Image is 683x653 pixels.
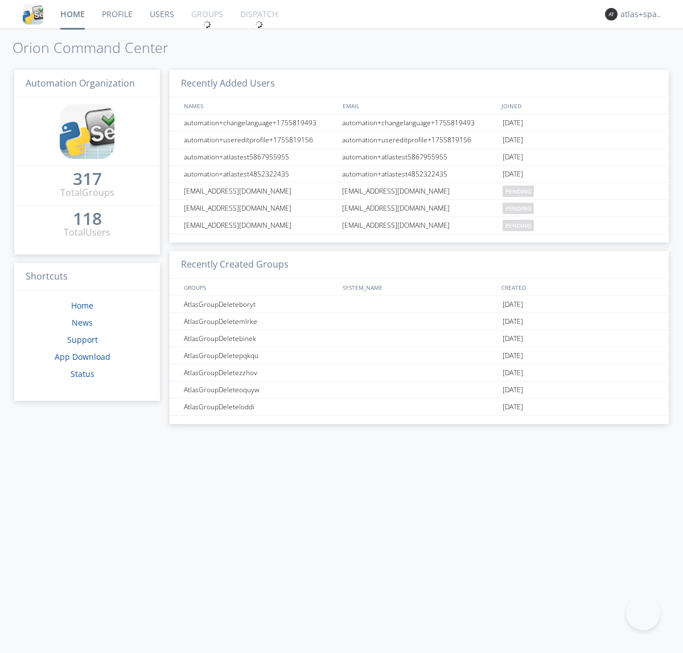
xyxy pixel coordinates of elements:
[503,186,534,197] span: pending
[181,330,339,347] div: AtlasGroupDeletebinek
[339,217,500,233] div: [EMAIL_ADDRESS][DOMAIN_NAME]
[339,200,500,216] div: [EMAIL_ADDRESS][DOMAIN_NAME]
[620,9,663,20] div: atlas+spanish0002
[170,132,669,149] a: automation+usereditprofile+1755819156automation+usereditprofile+1755819156[DATE]
[71,300,93,311] a: Home
[181,381,339,398] div: AtlasGroupDeleteoquyw
[73,173,102,184] div: 317
[339,132,500,148] div: automation+usereditprofile+1755819156
[181,200,339,216] div: [EMAIL_ADDRESS][DOMAIN_NAME]
[181,183,339,199] div: [EMAIL_ADDRESS][DOMAIN_NAME]
[73,173,102,186] a: 317
[626,596,660,630] iframe: Toggle Customer Support
[255,20,263,28] img: spin.svg
[170,296,669,313] a: AtlasGroupDeleteboryt[DATE]
[181,399,339,415] div: AtlasGroupDeleteloddi
[170,330,669,347] a: AtlasGroupDeletebinek[DATE]
[181,114,339,131] div: automation+changelanguage+1755819493
[170,313,669,330] a: AtlasGroupDeletemlrke[DATE]
[181,364,339,381] div: AtlasGroupDeletezzhov
[499,279,658,295] div: CREATED
[499,97,658,114] div: JOINED
[181,97,337,114] div: NAMES
[170,166,669,183] a: automation+atlastest4852322435automation+atlastest4852322435[DATE]
[340,97,499,114] div: EMAIL
[14,263,160,291] h3: Shortcuts
[503,203,534,214] span: pending
[605,8,618,20] img: 373638.png
[503,166,523,183] span: [DATE]
[503,347,523,364] span: [DATE]
[203,20,211,28] img: spin.svg
[170,200,669,217] a: [EMAIL_ADDRESS][DOMAIN_NAME][EMAIL_ADDRESS][DOMAIN_NAME]pending
[60,186,114,199] div: Total Groups
[170,149,669,166] a: automation+atlastest5867955955automation+atlastest5867955955[DATE]
[339,149,500,165] div: automation+atlastest5867955955
[503,132,523,149] span: [DATE]
[170,347,669,364] a: AtlasGroupDeletepqkqu[DATE]
[64,226,110,239] div: Total Users
[170,251,669,279] h3: Recently Created Groups
[181,347,339,364] div: AtlasGroupDeletepqkqu
[73,213,102,224] div: 118
[503,114,523,132] span: [DATE]
[503,330,523,347] span: [DATE]
[503,296,523,313] span: [DATE]
[503,313,523,330] span: [DATE]
[503,364,523,381] span: [DATE]
[339,183,500,199] div: [EMAIL_ADDRESS][DOMAIN_NAME]
[170,381,669,399] a: AtlasGroupDeleteoquyw[DATE]
[170,114,669,132] a: automation+changelanguage+1755819493automation+changelanguage+1755819493[DATE]
[170,70,669,98] h3: Recently Added Users
[170,217,669,234] a: [EMAIL_ADDRESS][DOMAIN_NAME][EMAIL_ADDRESS][DOMAIN_NAME]pending
[26,77,135,89] span: Automation Organization
[71,368,94,379] a: Status
[72,317,93,328] a: News
[170,399,669,416] a: AtlasGroupDeleteloddi[DATE]
[181,296,339,313] div: AtlasGroupDeleteboryt
[67,334,98,345] a: Support
[170,183,669,200] a: [EMAIL_ADDRESS][DOMAIN_NAME][EMAIL_ADDRESS][DOMAIN_NAME]pending
[503,381,523,399] span: [DATE]
[55,351,110,362] a: App Download
[503,220,534,231] span: pending
[60,104,114,159] img: cddb5a64eb264b2086981ab96f4c1ba7
[181,279,337,295] div: GROUPS
[340,279,499,295] div: SYSTEM_NAME
[181,313,339,330] div: AtlasGroupDeletemlrke
[503,149,523,166] span: [DATE]
[339,114,500,131] div: automation+changelanguage+1755819493
[23,4,43,24] img: cddb5a64eb264b2086981ab96f4c1ba7
[339,166,500,182] div: automation+atlastest4852322435
[181,166,339,182] div: automation+atlastest4852322435
[181,149,339,165] div: automation+atlastest5867955955
[181,132,339,148] div: automation+usereditprofile+1755819156
[170,364,669,381] a: AtlasGroupDeletezzhov[DATE]
[181,217,339,233] div: [EMAIL_ADDRESS][DOMAIN_NAME]
[73,213,102,226] a: 118
[503,399,523,416] span: [DATE]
